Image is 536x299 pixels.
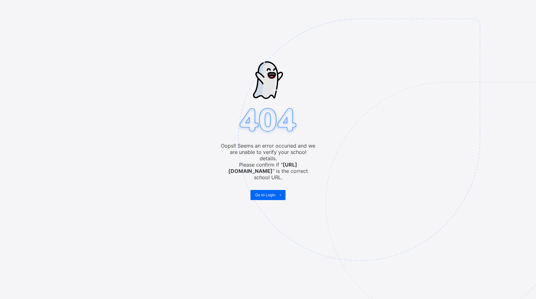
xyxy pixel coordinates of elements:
span: Please confirm if " " is the correct school URL. [221,162,316,180]
span: Go to Login [255,192,275,197]
b: [URL][DOMAIN_NAME] [228,162,297,174]
span: Oops!! Seems an error occuried and we are unable to verify your school details. [221,143,316,162]
img: 404.8bbb34c871c4712298a25e20c4dc75c7.svg [237,106,299,135]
